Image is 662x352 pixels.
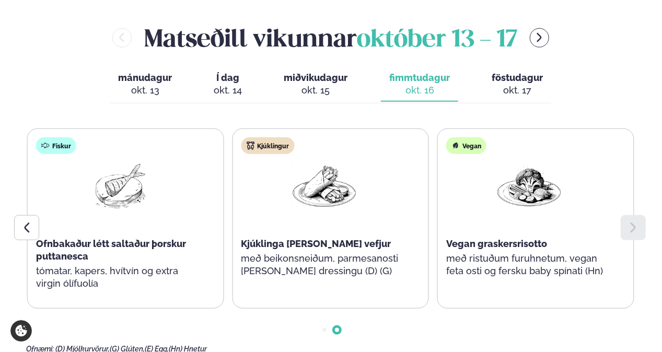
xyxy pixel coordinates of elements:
span: Vegan graskersrisotto [446,238,547,249]
p: með ristuðum furuhnetum, vegan feta osti og fersku baby spínati (Hn) [446,252,612,277]
div: okt. 14 [214,84,242,97]
span: miðvikudagur [284,72,347,83]
span: október 13 - 17 [357,29,517,52]
span: mánudagur [118,72,172,83]
div: okt. 17 [492,84,543,97]
span: Go to slide 2 [335,328,339,332]
div: okt. 15 [284,84,347,97]
img: Fish.png [86,162,153,211]
img: Vegan.svg [451,142,460,150]
button: föstudagur okt. 17 [483,67,551,102]
span: Í dag [214,72,242,84]
span: Ofnbakaður létt saltaður þorskur puttanesca [36,238,186,262]
p: með beikonsneiðum, parmesanosti [PERSON_NAME] dressingu (D) (G) [241,252,407,277]
span: fimmtudagur [389,72,450,83]
span: Go to slide 1 [322,328,327,332]
button: miðvikudagur okt. 15 [275,67,356,102]
p: tómatar, kapers, hvítvín og extra virgin ólífuolía [36,265,202,290]
button: menu-btn-left [112,28,132,48]
a: Cookie settings [10,320,32,342]
span: föstudagur [492,72,543,83]
img: Wraps.png [291,162,357,211]
img: chicken.svg [246,142,254,150]
button: menu-btn-right [530,28,549,48]
div: Kjúklingur [241,137,294,154]
button: fimmtudagur okt. 16 [381,67,458,102]
div: okt. 16 [389,84,450,97]
div: Vegan [446,137,486,154]
span: Kjúklinga [PERSON_NAME] vefjur [241,238,391,249]
div: Fiskur [36,137,76,154]
img: Vegan.png [496,162,563,211]
div: okt. 13 [118,84,172,97]
h2: Matseðill vikunnar [144,21,517,55]
button: Í dag okt. 14 [205,67,250,102]
button: mánudagur okt. 13 [110,67,180,102]
img: fish.svg [41,142,50,150]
